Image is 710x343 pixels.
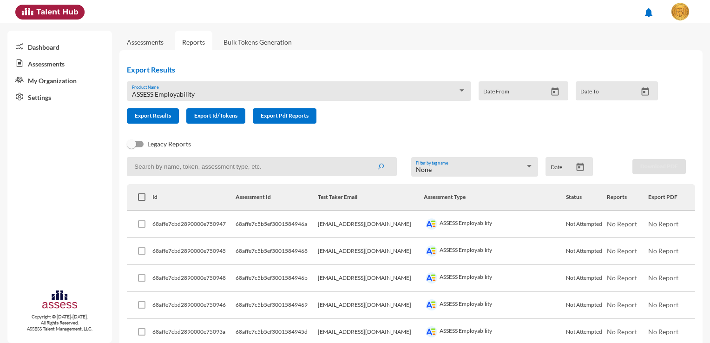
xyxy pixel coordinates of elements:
a: Reports [175,31,212,53]
button: Download PDF [632,159,686,174]
td: 68affe7c5b5ef3001584946b [236,265,317,292]
th: Test Taker Email [318,184,424,211]
span: ASSESS Employability [132,90,195,98]
td: 68affe7c5b5ef3001584946a [236,211,317,238]
td: [EMAIL_ADDRESS][DOMAIN_NAME] [318,292,424,319]
td: 68affe7cbd2890000e750946 [152,292,236,319]
input: Search by name, token, assessment type, etc. [127,157,397,176]
th: Status [566,184,607,211]
button: Open calendar [572,162,588,172]
th: Assessment Type [424,184,566,211]
button: Export Pdf Reports [253,108,316,124]
span: Export Pdf Reports [261,112,309,119]
td: ASSESS Employability [424,265,566,292]
button: Open calendar [547,87,563,97]
span: No Report [607,247,637,255]
td: 68affe7c5b5ef30015849469 [236,292,317,319]
button: Export Results [127,108,179,124]
td: Not Attempted [566,238,607,265]
a: Bulk Tokens Generation [216,31,299,53]
span: No Report [607,301,637,309]
span: No Report [607,328,637,336]
th: Reports [607,184,648,211]
th: Export PDF [648,184,695,211]
td: [EMAIL_ADDRESS][DOMAIN_NAME] [318,211,424,238]
td: [EMAIL_ADDRESS][DOMAIN_NAME] [318,265,424,292]
span: Legacy Reports [147,139,191,150]
td: 68affe7cbd2890000e750948 [152,265,236,292]
td: ASSESS Employability [424,292,566,319]
span: No Report [648,274,678,282]
span: No Report [648,328,678,336]
span: No Report [648,220,678,228]
span: Download PDF [640,163,678,170]
p: Copyright © [DATE]-[DATE]. All Rights Reserved. ASSESS Talent Management, LLC. [7,314,112,332]
span: No Report [607,220,637,228]
td: 68affe7cbd2890000e750947 [152,211,236,238]
td: ASSESS Employability [424,238,566,265]
span: Export Id/Tokens [194,112,237,119]
td: [EMAIL_ADDRESS][DOMAIN_NAME] [318,238,424,265]
td: 68affe7c5b5ef30015849468 [236,238,317,265]
span: No Report [648,247,678,255]
span: Export Results [135,112,171,119]
span: No Report [607,274,637,282]
th: Assessment Id [236,184,317,211]
mat-icon: notifications [643,7,654,18]
td: ASSESS Employability [424,211,566,238]
a: Settings [7,88,112,105]
td: Not Attempted [566,265,607,292]
td: Not Attempted [566,211,607,238]
span: No Report [648,301,678,309]
a: Assessments [7,55,112,72]
a: My Organization [7,72,112,88]
td: Not Attempted [566,292,607,319]
button: Open calendar [637,87,653,97]
a: Assessments [127,38,164,46]
a: Dashboard [7,38,112,55]
img: assesscompany-logo.png [41,289,78,312]
h2: Export Results [127,65,665,74]
button: Export Id/Tokens [186,108,245,124]
span: None [416,165,432,173]
td: 68affe7cbd2890000e750945 [152,238,236,265]
th: Id [152,184,236,211]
